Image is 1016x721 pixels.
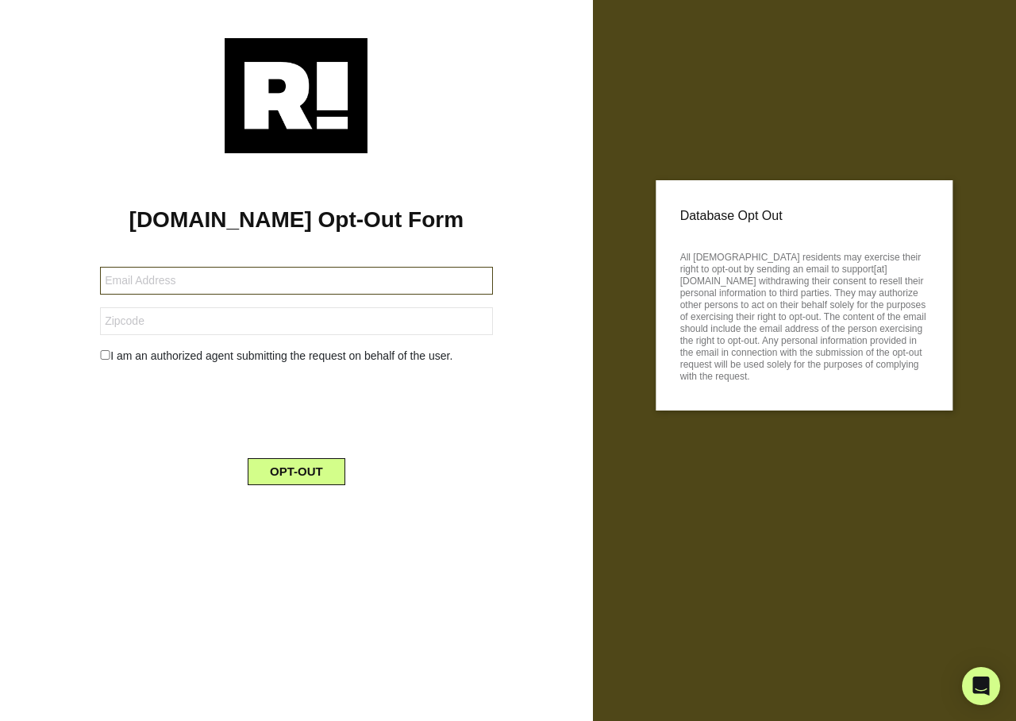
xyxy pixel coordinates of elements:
div: Open Intercom Messenger [962,667,1000,705]
img: Retention.com [225,38,368,153]
p: All [DEMOGRAPHIC_DATA] residents may exercise their right to opt-out by sending an email to suppo... [680,247,929,383]
input: Email Address [100,267,492,295]
iframe: reCAPTCHA [175,377,417,439]
button: OPT-OUT [248,458,345,485]
div: I am an authorized agent submitting the request on behalf of the user. [88,348,504,364]
input: Zipcode [100,307,492,335]
p: Database Opt Out [680,204,929,228]
h1: [DOMAIN_NAME] Opt-Out Form [24,206,569,233]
